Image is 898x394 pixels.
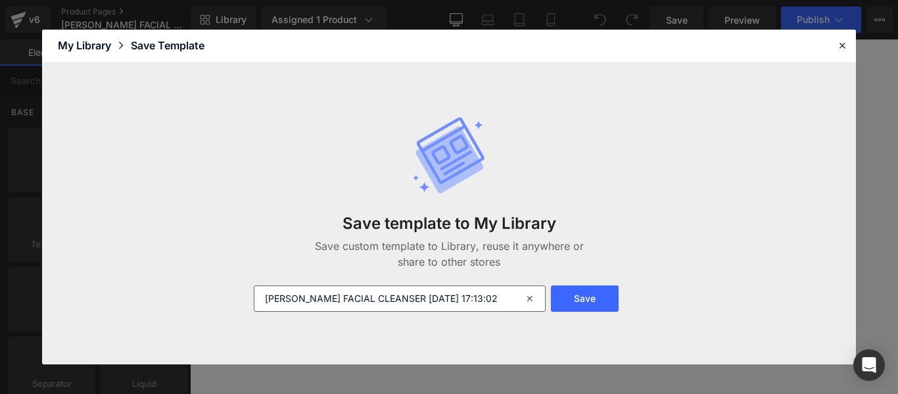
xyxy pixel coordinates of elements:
[853,349,885,381] div: Open Intercom Messenger
[131,37,204,53] div: Save Template
[58,37,131,53] div: My Library
[254,285,546,312] input: Enter your custom Template name
[304,214,594,233] h3: Save template to My Library
[304,238,594,270] p: Save custom template to Library, reuse it anywhere or share to other stores
[551,285,619,312] button: Save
